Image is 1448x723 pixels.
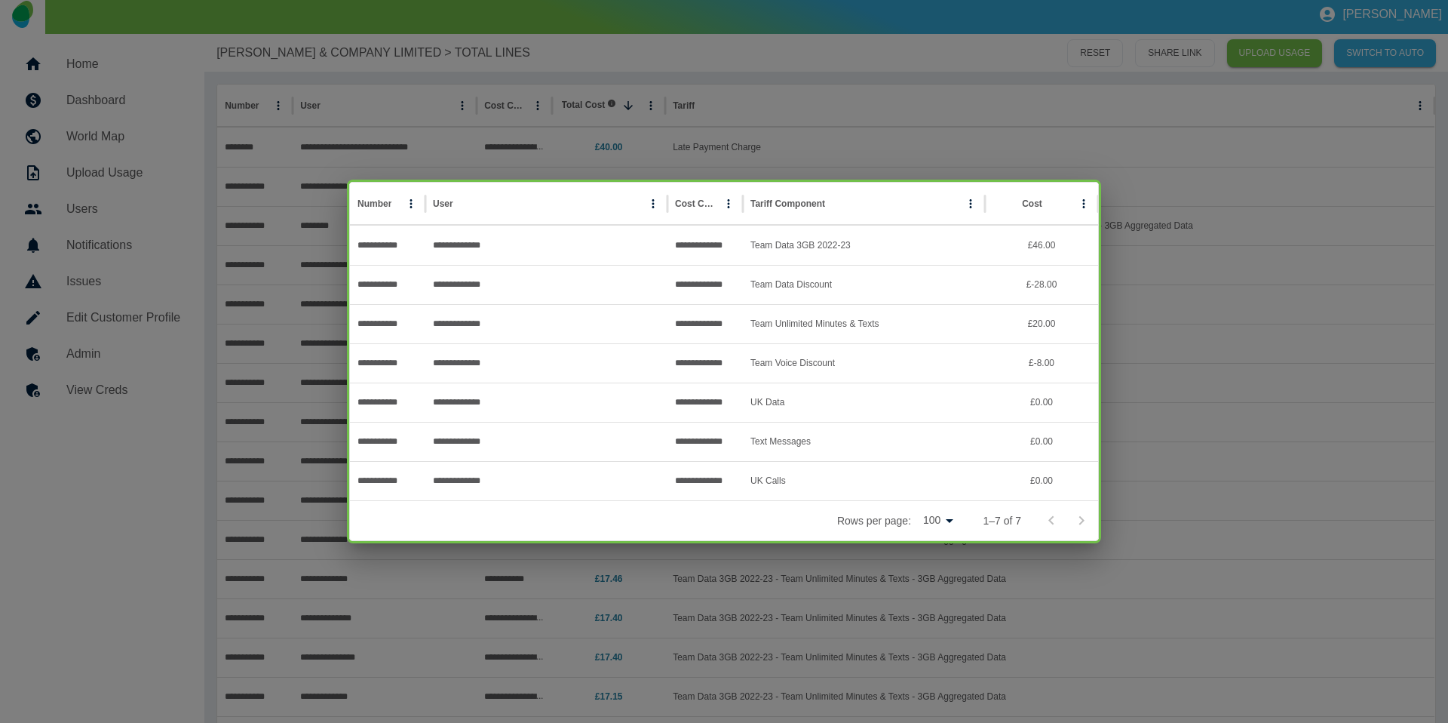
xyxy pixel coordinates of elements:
div: Team Unlimited Minutes & Texts [743,304,985,343]
div: 100 [917,509,959,531]
div: £0.00 [985,422,1098,461]
div: £0.00 [985,383,1098,422]
button: Tariff Component column menu [960,193,981,214]
div: £-28.00 [985,265,1098,304]
div: £0.00 [985,461,1098,500]
p: 1–7 of 7 [983,513,1021,528]
div: £46.00 [985,226,1098,265]
button: Cost Centre column menu [718,193,739,214]
div: Team Voice Discount [743,343,985,383]
div: Number [357,198,391,209]
p: Rows per page: [837,513,911,528]
div: Text Messages [743,422,985,461]
div: UK Data [743,383,985,422]
div: Tariff Component [750,198,825,209]
div: £20.00 [985,304,1098,343]
div: User [433,198,453,209]
button: User column menu [643,193,664,214]
div: Team Data 3GB 2022-23 [743,226,985,265]
div: Team Data Discount [743,265,985,304]
button: Cost column menu [1073,193,1094,214]
div: UK Calls [743,461,985,500]
div: Cost Centre [675,198,716,209]
div: Cost [1022,198,1042,209]
div: £-8.00 [985,343,1098,383]
button: Number column menu [400,193,422,214]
